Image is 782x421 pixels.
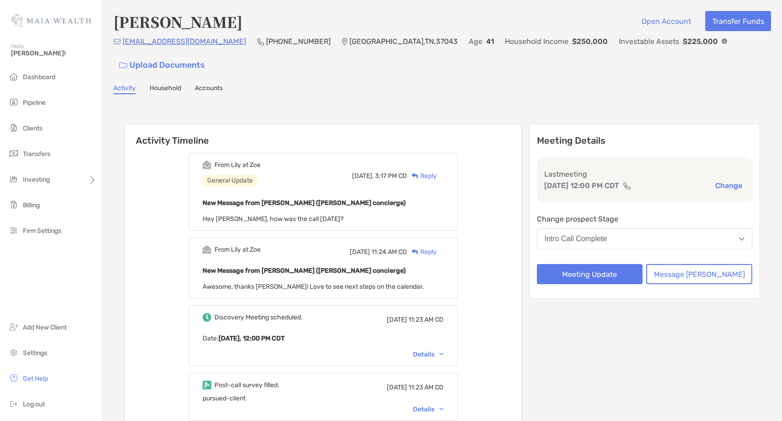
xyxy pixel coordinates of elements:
img: Reply icon [412,249,418,255]
img: Open dropdown arrow [739,237,745,241]
img: Phone Icon [257,38,264,45]
span: Dashboard [23,73,55,81]
span: 3:17 PM CD [375,172,407,180]
img: dashboard icon [8,71,19,82]
span: [DATE] [387,316,407,324]
b: [DATE], 12:00 PM CDT [219,335,284,342]
p: $225,000 [683,36,718,47]
img: clients icon [8,122,19,133]
p: $250,000 [572,36,608,47]
p: Change prospect Stage [537,213,753,225]
div: Reply [407,247,437,257]
img: pipeline icon [8,97,19,108]
img: investing icon [8,173,19,184]
div: Intro Call Complete [545,235,607,243]
div: Details [413,405,444,413]
span: [DATE] [387,383,407,391]
span: Get Help [23,375,48,383]
span: Investing [23,176,50,184]
a: Household [150,84,181,94]
img: Event icon [203,161,211,169]
span: 11:24 AM CD [371,248,407,256]
button: Intro Call Complete [537,228,753,249]
div: Post-call survey filled. [214,381,279,389]
button: Meeting Update [537,264,643,284]
span: Hey [PERSON_NAME], how was the call [DATE]? [203,215,343,223]
img: Event icon [203,313,211,322]
img: add_new_client icon [8,321,19,332]
div: From Lily at Zoe [214,246,261,254]
button: Transfer Funds [705,11,771,31]
b: New Message from [PERSON_NAME] ([PERSON_NAME] concierge) [203,199,406,207]
img: settings icon [8,347,19,358]
div: General Update [203,175,257,186]
span: Billing [23,201,40,209]
button: Change [712,181,745,190]
img: get-help icon [8,372,19,383]
img: Chevron icon [439,408,444,410]
span: [DATE] [350,248,370,256]
p: Last meeting [544,168,745,180]
p: Date : [203,333,444,344]
span: [PERSON_NAME]! [11,49,96,57]
h4: [PERSON_NAME] [113,11,242,32]
span: Pipeline [23,99,46,107]
img: billing icon [8,199,19,210]
span: pursued-client [203,394,246,402]
img: Zoe Logo [11,4,91,37]
div: From Lily at Zoe [214,161,261,169]
button: Open Account [634,11,698,31]
p: Meeting Details [537,135,753,146]
span: Log out [23,400,45,408]
span: Add New Client [23,324,67,331]
div: Reply [407,171,437,181]
a: Upload Documents [113,55,211,75]
span: Awesome, thanks [PERSON_NAME]! Love to see next steps on the calendar. [203,283,424,291]
img: Location Icon [342,38,348,45]
p: Investable Assets [619,36,679,47]
div: Discovery Meeting scheduled. [214,313,303,321]
img: Email Icon [113,39,121,44]
div: Details [413,351,444,358]
img: button icon [119,62,127,69]
button: Message [PERSON_NAME] [646,264,752,284]
img: Event icon [203,381,211,389]
span: Clients [23,124,43,132]
img: Chevron icon [439,353,444,356]
img: Event icon [203,245,211,254]
p: [PHONE_NUMBER] [266,36,331,47]
span: [DATE], [352,172,374,180]
span: 11:23 AM CD [408,383,444,391]
p: [EMAIL_ADDRESS][DOMAIN_NAME] [123,36,246,47]
img: logout icon [8,398,19,409]
b: New Message from [PERSON_NAME] ([PERSON_NAME] concierge) [203,267,406,275]
img: transfers icon [8,148,19,159]
span: Firm Settings [23,227,61,235]
p: [DATE] 12:00 PM CDT [544,180,619,191]
a: Activity [113,84,136,94]
p: Age [469,36,482,47]
a: Accounts [195,84,223,94]
p: 41 [486,36,494,47]
span: Transfers [23,150,50,158]
img: firm-settings icon [8,225,19,236]
span: 11:23 AM CD [408,316,444,324]
img: Reply icon [412,173,418,179]
img: communication type [623,182,631,189]
img: Info Icon [722,38,727,44]
p: [GEOGRAPHIC_DATA] , TN , 37043 [349,36,458,47]
h6: Activity Timeline [125,124,521,146]
p: Household Income [505,36,568,47]
span: Settings [23,349,47,357]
